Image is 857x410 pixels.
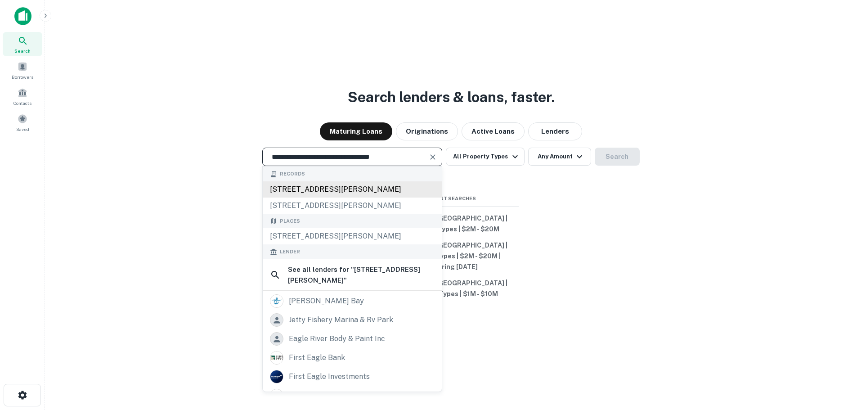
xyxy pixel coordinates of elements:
[280,248,300,256] span: Lender
[16,126,29,133] span: Saved
[3,110,42,135] a: Saved
[289,313,393,327] div: jetty fishery marina & rv park
[384,195,519,203] span: Recent Searches
[289,351,345,365] div: first eagle bank
[270,389,283,402] img: picture
[13,99,31,107] span: Contacts
[270,351,283,364] img: picture
[3,58,42,82] a: Borrowers
[528,148,591,166] button: Any Amount
[263,311,442,329] a: jetty fishery marina & rv park
[263,367,442,386] a: first eagle investments
[280,217,300,225] span: Places
[270,370,283,383] img: picture
[289,332,385,346] div: eagle river body & paint inc
[812,338,857,381] iframe: Chat Widget
[14,47,31,54] span: Search
[263,292,442,311] a: [PERSON_NAME] bay
[288,264,435,285] h6: See all lenders for " [STREET_ADDRESS][PERSON_NAME] "
[263,198,442,214] div: [STREET_ADDRESS][PERSON_NAME]
[14,7,31,25] img: capitalize-icon.png
[384,275,519,302] button: [US_STATE], [GEOGRAPHIC_DATA] | Retail | All Types | $1M - $10M
[270,295,283,307] img: picture
[384,237,519,275] button: [US_STATE], [GEOGRAPHIC_DATA] | Retail | All Types | $2M - $20M | Maturing [DATE]
[263,348,442,367] a: first eagle bank
[3,84,42,108] a: Contacts
[348,86,555,108] h3: Search lenders & loans, faster.
[446,148,524,166] button: All Property Types
[396,122,458,140] button: Originations
[263,329,442,348] a: eagle river body & paint inc
[289,370,370,383] div: first eagle investments
[384,210,519,237] button: [US_STATE], [GEOGRAPHIC_DATA] | Retail | All Types | $2M - $20M
[263,228,442,244] div: [STREET_ADDRESS][PERSON_NAME]
[12,73,33,81] span: Borrowers
[263,386,442,405] a: [PERSON_NAME] nut company
[426,151,439,163] button: Clear
[320,122,392,140] button: Maturing Loans
[462,122,525,140] button: Active Loans
[289,389,398,402] div: [PERSON_NAME] nut company
[3,32,42,56] a: Search
[263,181,442,198] div: [STREET_ADDRESS][PERSON_NAME]
[528,122,582,140] button: Lenders
[280,170,305,178] span: Records
[289,294,364,308] div: [PERSON_NAME] bay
